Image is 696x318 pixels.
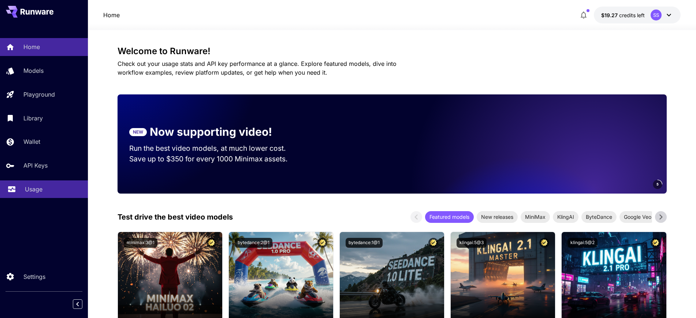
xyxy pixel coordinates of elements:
p: Playground [23,90,55,99]
p: NEW [133,129,143,135]
button: bytedance:1@1 [346,238,383,248]
button: Certified Model – Vetted for best performance and includes a commercial license. [317,238,327,248]
button: $19.27244SS [594,7,681,23]
p: Run the best video models, at much lower cost. [129,143,300,154]
span: MiniMax [521,213,550,221]
div: SS [651,10,662,20]
button: minimax:3@1 [124,238,157,248]
div: MiniMax [521,211,550,223]
button: Certified Model – Vetted for best performance and includes a commercial license. [651,238,660,248]
p: Settings [23,272,45,281]
p: API Keys [23,161,48,170]
p: Test drive the best video models [118,212,233,222]
span: $19.27 [601,12,619,18]
span: 5 [656,182,659,187]
p: Wallet [23,137,40,146]
div: $19.27244 [601,11,645,19]
div: Google Veo [619,211,656,223]
button: klingai:5@2 [567,238,598,248]
p: Now supporting video! [150,124,272,140]
a: Home [103,11,120,19]
div: Collapse sidebar [78,298,88,311]
button: klingai:5@3 [457,238,487,248]
button: Certified Model – Vetted for best performance and includes a commercial license. [428,238,438,248]
div: KlingAI [553,211,578,223]
span: Google Veo [619,213,656,221]
p: Library [23,114,43,123]
div: ByteDance [581,211,617,223]
button: Certified Model – Vetted for best performance and includes a commercial license. [206,238,216,248]
span: ByteDance [581,213,617,221]
p: Save up to $350 for every 1000 Minimax assets. [129,154,300,164]
span: Featured models [425,213,474,221]
p: Home [23,42,40,51]
span: KlingAI [553,213,578,221]
button: bytedance:2@1 [235,238,272,248]
span: credits left [619,12,645,18]
p: Usage [25,185,42,194]
div: Featured models [425,211,474,223]
span: New releases [477,213,518,221]
nav: breadcrumb [103,11,120,19]
h3: Welcome to Runware! [118,46,667,56]
button: Certified Model – Vetted for best performance and includes a commercial license. [539,238,549,248]
p: Models [23,66,44,75]
div: New releases [477,211,518,223]
span: Check out your usage stats and API key performance at a glance. Explore featured models, dive int... [118,60,397,76]
button: Collapse sidebar [73,299,82,309]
